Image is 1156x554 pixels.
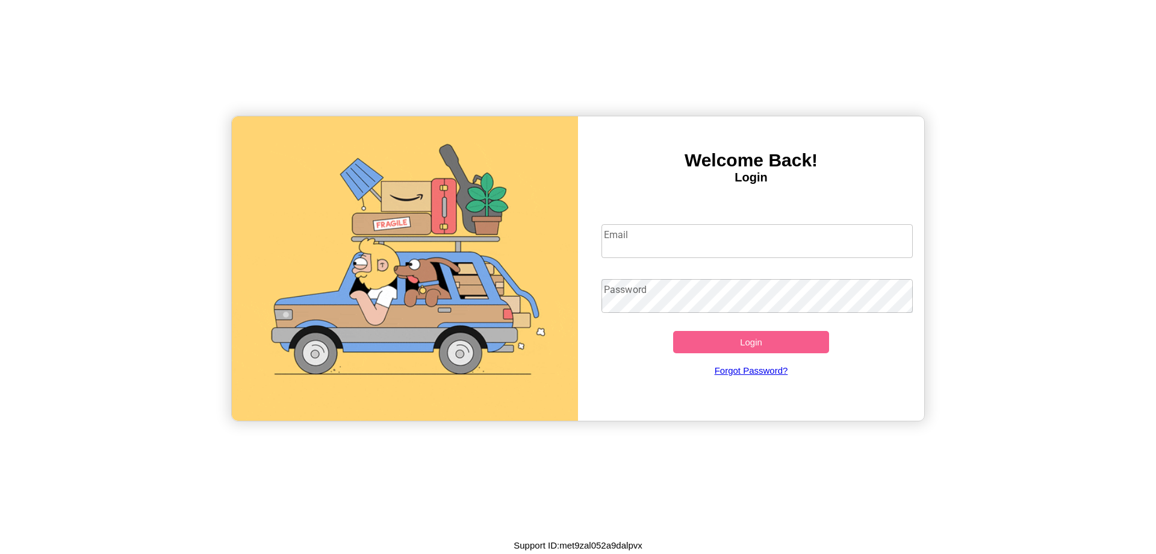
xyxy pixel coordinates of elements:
[232,116,578,421] img: gif
[514,537,642,553] p: Support ID: met9zal052a9dalpvx
[595,353,907,388] a: Forgot Password?
[578,150,924,171] h3: Welcome Back!
[673,331,829,353] button: Login
[578,171,924,184] h4: Login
